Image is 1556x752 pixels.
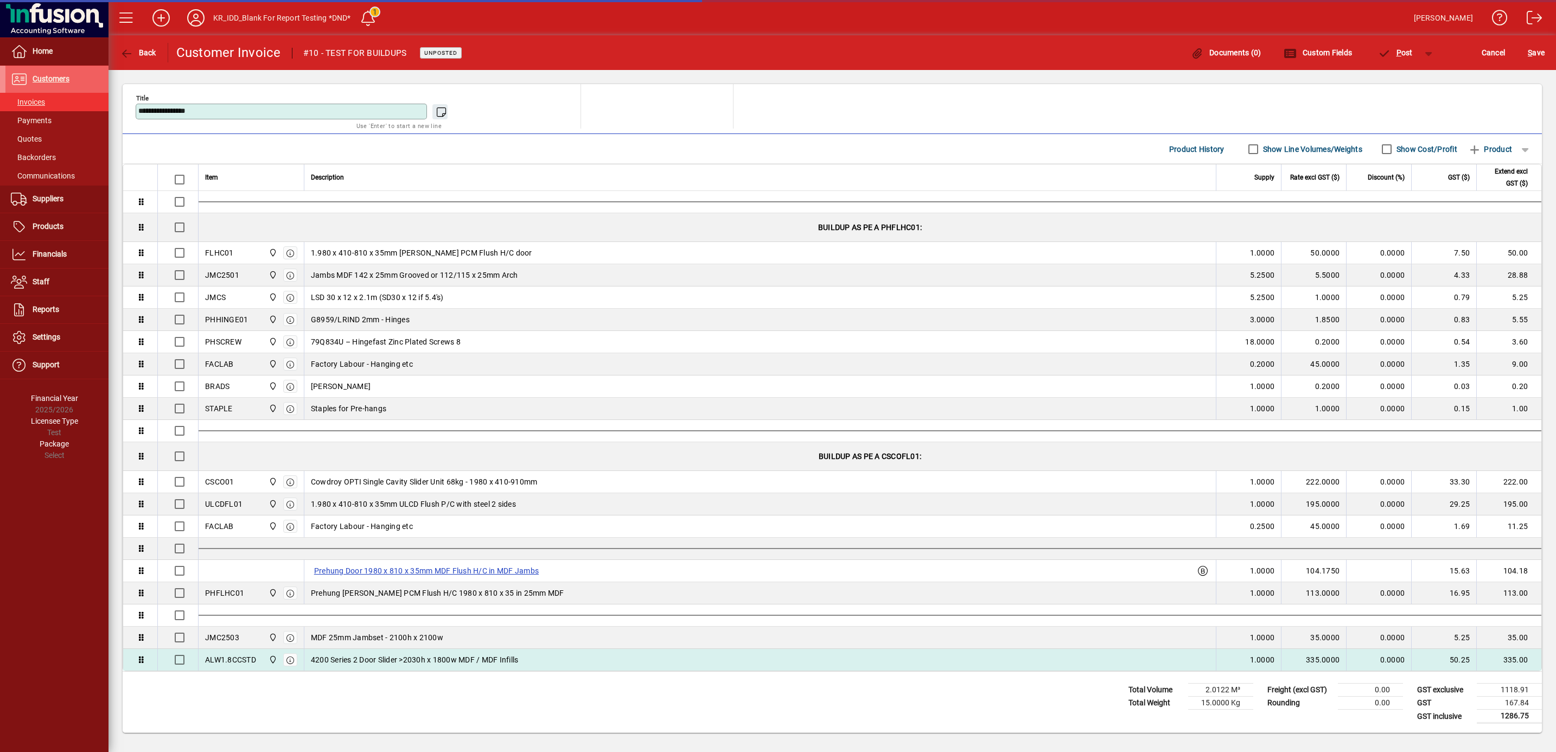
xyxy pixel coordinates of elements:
td: 4.33 [1411,264,1476,286]
span: 5.2500 [1250,292,1275,303]
div: #10 - TEST FOR BUILDUPS [303,44,407,62]
td: 0.83 [1411,309,1476,331]
div: FACLAB [205,521,234,532]
td: 167.84 [1477,697,1542,710]
span: Discount (%) [1368,171,1405,183]
mat-label: Title [136,94,149,102]
span: Jambs MDF 142 x 25mm Grooved or 112/115 x 25mm Arch [311,270,518,281]
span: Payments [11,116,52,125]
span: 0.2500 [1250,521,1275,532]
span: Quotes [11,135,42,143]
td: Total Weight [1123,697,1188,710]
span: Product [1468,141,1512,158]
span: Back [120,48,156,57]
div: JMC2503 [205,632,239,643]
span: Cowdroy OPTI Single Cavity Slider Unit 68kg - 1980 x 410-910mm [311,476,538,487]
span: Financials [33,250,67,258]
span: Central [266,632,278,643]
div: ALW1.8CCSTD [205,654,256,665]
td: GST [1412,697,1477,710]
div: PHSCREW [205,336,241,347]
td: 1.35 [1411,353,1476,375]
div: BRADS [205,381,229,392]
span: [PERSON_NAME] [311,381,371,392]
span: Central [266,314,278,326]
span: Central [266,520,278,532]
a: Financials [5,241,109,268]
button: Profile [178,8,213,28]
div: PHFLHC01 [205,588,244,598]
a: Knowledge Base [1484,2,1508,37]
td: 28.88 [1476,264,1541,286]
td: 113.00 [1476,582,1541,604]
span: 1.0000 [1250,476,1275,487]
a: Invoices [5,93,109,111]
td: 7.50 [1411,242,1476,264]
td: 0.20 [1476,375,1541,398]
td: 50.00 [1476,242,1541,264]
span: 1.0000 [1250,632,1275,643]
a: Reports [5,296,109,323]
td: 0.0000 [1346,627,1411,649]
div: CSCO01 [205,476,234,487]
td: 2.0122 M³ [1188,684,1253,697]
a: Logout [1519,2,1542,37]
button: Post [1372,43,1418,62]
div: 5.5000 [1288,270,1340,281]
span: Staples for Pre-hangs [311,403,386,414]
td: 15.63 [1411,560,1476,582]
div: ULCDFL01 [205,499,243,509]
span: 1.0000 [1250,381,1275,392]
td: 1.00 [1476,398,1541,420]
span: 3.0000 [1250,314,1275,325]
label: Prehung Door 1980 x 810 x 35mm MDF Flush H/C in MDF Jambs [311,564,542,577]
span: LSD 30 x 12 x 2.1m (SD30 x 12 if 5.4's) [311,292,444,303]
div: 1.0000 [1288,292,1340,303]
span: 1.0000 [1250,588,1275,598]
td: 104.18 [1476,560,1541,582]
span: 5.2500 [1250,270,1275,281]
div: FLHC01 [205,247,234,258]
span: Central [266,291,278,303]
span: Suppliers [33,194,63,203]
button: Back [117,43,159,62]
td: 1286.75 [1477,710,1542,723]
a: Staff [5,269,109,296]
span: ost [1378,48,1413,57]
td: 0.0000 [1346,375,1411,398]
a: Communications [5,167,109,185]
td: 0.0000 [1346,398,1411,420]
div: 195.0000 [1288,499,1340,509]
div: 222.0000 [1288,476,1340,487]
button: Cancel [1479,43,1508,62]
span: 1.0000 [1250,403,1275,414]
span: Reports [33,305,59,314]
td: 0.0000 [1346,582,1411,604]
td: 29.25 [1411,493,1476,515]
td: 9.00 [1476,353,1541,375]
span: Settings [33,333,60,341]
td: 50.25 [1411,649,1476,671]
span: Product History [1169,141,1225,158]
div: 0.2000 [1288,381,1340,392]
td: 1118.91 [1477,684,1542,697]
td: 0.0000 [1346,649,1411,671]
td: Rounding [1262,697,1338,710]
td: 16.95 [1411,582,1476,604]
span: Central [266,336,278,348]
span: Unposted [424,49,457,56]
mat-hint: Use 'Enter' to start a new line [356,119,442,132]
span: 0.2000 [1250,359,1275,369]
span: Licensee Type [31,417,78,425]
div: 50.0000 [1288,247,1340,258]
span: Backorders [11,153,56,162]
div: FACLAB [205,359,234,369]
td: 0.79 [1411,286,1476,309]
td: 5.25 [1476,286,1541,309]
span: ave [1528,44,1545,61]
div: [PERSON_NAME] [1414,9,1473,27]
span: Central [266,476,278,488]
td: 0.54 [1411,331,1476,353]
app-page-header-button: Back [109,43,168,62]
button: Save [1525,43,1547,62]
